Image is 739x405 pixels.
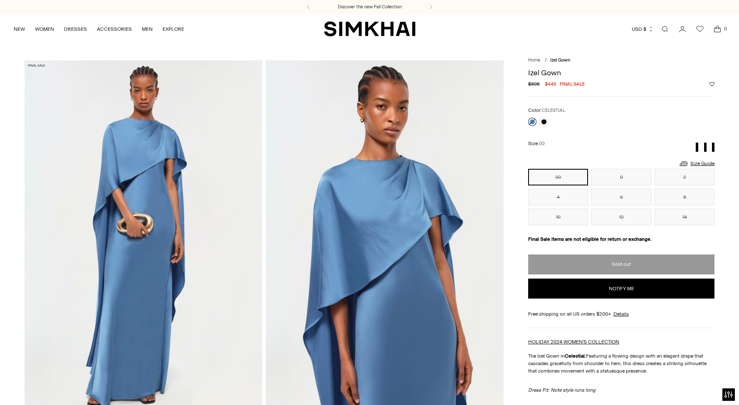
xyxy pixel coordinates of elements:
[35,20,54,38] a: WOMEN
[613,310,629,318] a: Details
[528,352,714,375] p: The Izel Gown in Featuring a flowing design with an elegant drape that cascades gracefully from s...
[528,310,714,318] div: Free shipping on all US orders $200+
[722,25,729,32] span: 0
[528,69,714,77] h1: Izel Gown
[674,21,691,37] a: Go to the account page
[528,169,588,185] button: 00
[528,80,540,88] s: $895
[655,189,714,205] button: 8
[528,236,652,242] strong: Final Sale items are not eligible for return or exchange.
[97,20,132,38] a: ACCESSORIES
[591,209,651,225] button: 12
[679,158,714,169] a: Size Guide
[542,108,565,113] span: CELESTIAL
[163,20,184,38] a: EXPLORE
[565,353,586,359] strong: Celestial.
[528,57,540,63] a: Home
[528,57,714,64] nav: breadcrumbs
[545,57,547,64] div: /
[709,81,714,86] button: Add to Wishlist
[528,279,714,299] button: Notify me
[528,339,619,345] a: HOLIDAY 2024 WOMEN'S COLLECTION
[14,20,25,38] a: NEW
[528,189,588,205] button: 4
[528,387,596,393] em: Dress Fit: Note style runs long
[657,21,673,37] a: Open search modal
[655,209,714,225] button: 14
[545,80,556,88] span: $448
[709,21,726,37] a: Open cart modal
[692,21,708,37] a: Wishlist
[528,140,545,148] label: Size:
[528,209,588,225] button: 10
[64,20,87,38] a: DRESSES
[632,20,654,38] button: USD $
[539,141,545,146] span: 00
[338,4,402,10] a: Discover the new Fall Collection
[655,169,714,185] button: 2
[591,189,651,205] button: 6
[528,106,565,114] label: Color:
[591,169,651,185] button: 0
[142,20,153,38] a: MEN
[550,57,570,63] span: Izel Gown
[324,21,415,37] a: SIMKHAI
